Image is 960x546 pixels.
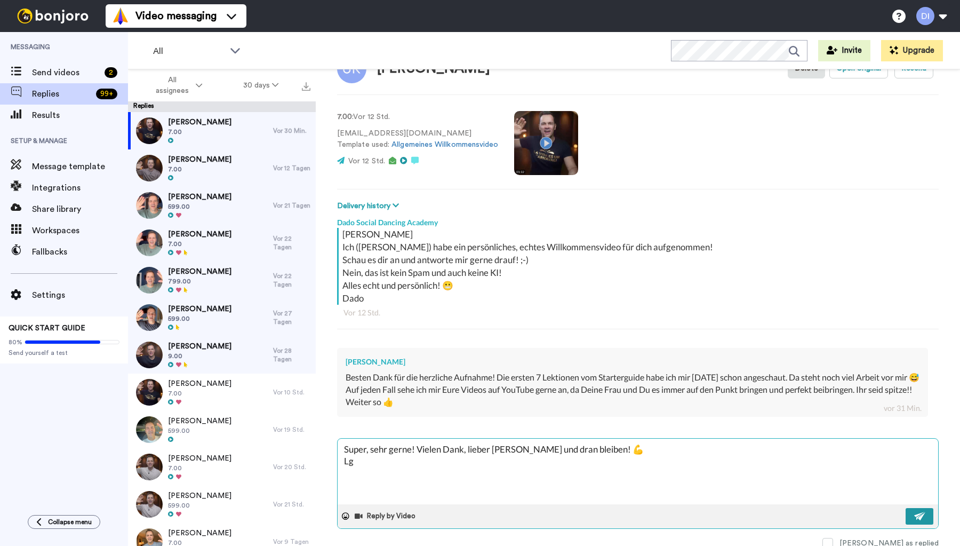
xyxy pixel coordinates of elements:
span: Vor 12 Std. [348,157,385,165]
a: [PERSON_NAME]7.00Vor 22 Tagen [128,224,316,262]
span: 599.00 [168,314,231,323]
div: Vor 19 Std. [273,425,310,434]
span: [PERSON_NAME] [168,490,231,501]
button: Reply by Video [354,508,419,524]
div: [PERSON_NAME] [346,357,919,367]
button: Upgrade [881,40,943,61]
span: Integrations [32,181,128,194]
img: 4533eff1-f3c9-41a5-8f6f-2fd0f7eb24b1-thumb.jpg [136,416,163,443]
span: 599.00 [168,202,231,211]
span: [PERSON_NAME] [168,341,231,352]
span: Collapse menu [48,518,92,526]
div: Vor 21 Tagen [273,201,310,210]
div: Vor 21 Std. [273,500,310,509]
span: Send videos [32,66,100,79]
span: [PERSON_NAME] [168,416,231,426]
button: Invite [818,40,870,61]
a: [PERSON_NAME]799.00Vor 22 Tagen [128,262,316,299]
div: Vor 22 Tagen [273,234,310,251]
strong: 7.00 [337,113,352,121]
div: Besten Dank für die herzliche Aufnahme! Die ersten 7 Lektionen vom Starterguide habe ich mir [DAT... [346,371,919,408]
span: Video messaging [135,9,217,23]
img: 586380fa-fbde-4cf4-b596-f9c64f3fbadd-thumb.jpg [136,342,163,368]
div: Vor 20 Std. [273,463,310,471]
span: 7.00 [168,128,231,136]
div: 2 [105,67,117,78]
span: [PERSON_NAME] [168,378,231,389]
span: 7.00 [168,165,231,173]
span: [PERSON_NAME] [168,304,231,314]
div: [PERSON_NAME] Ich ([PERSON_NAME]) habe ein persönliches, echtes Willkommensvideo für dich aufgeno... [342,228,936,305]
div: Vor 22 Tagen [273,272,310,289]
span: 80% [9,338,22,346]
a: [PERSON_NAME]599.00Vor 21 Tagen [128,187,316,224]
img: send-white.svg [914,512,926,520]
span: Message template [32,160,128,173]
a: Allgemeines Willkommensvideo [391,141,498,148]
span: [PERSON_NAME] [168,117,231,128]
button: Collapse menu [28,515,100,529]
div: Replies [128,101,316,112]
div: 99 + [96,89,117,99]
span: Share library [32,203,128,216]
div: Dado Social Dancing Academy [337,212,939,228]
img: 7a56c6bf-a1e5-47d9-8bd1-b46c0530b6a8-thumb.jpg [136,379,163,406]
div: Vor 10 Std. [273,388,310,397]
img: a7591b33-1ebb-4d3b-8ac9-49cb196cb1bf-thumb.jpg [136,454,163,480]
img: 2632ebcd-79e5-4346-b4fa-be28507fd535-thumb.jpg [136,230,163,256]
span: Fallbacks [32,246,128,258]
div: Vor 12 Std. [343,307,932,318]
a: [PERSON_NAME]599.00Vor 19 Std. [128,411,316,448]
div: Vor 27 Tagen [273,309,310,326]
span: [PERSON_NAME] [168,229,231,240]
a: [PERSON_NAME]9.00Vor 28 Tagen [128,336,316,374]
p: [EMAIL_ADDRESS][DOMAIN_NAME] Template used: [337,128,498,151]
button: All assignees [130,70,223,100]
span: 7.00 [168,389,231,398]
span: Send yourself a test [9,349,119,357]
span: 9.00 [168,352,231,360]
img: ec042a3b-4def-4cc7-9935-8893932f6e17-thumb.jpg [136,192,163,219]
a: [PERSON_NAME]599.00Vor 27 Tagen [128,299,316,336]
span: All [153,45,225,58]
span: 7.00 [168,240,231,248]
span: Replies [32,88,92,100]
div: Vor 30 Min. [273,126,310,135]
a: [PERSON_NAME]7.00Vor 30 Min. [128,112,316,149]
img: 07aa48b6-87fa-4e1d-811e-b55ee8a674ab-thumb.jpg [136,117,163,144]
button: 30 days [223,76,299,95]
span: [PERSON_NAME] [168,453,231,464]
span: QUICK START GUIDE [9,325,85,332]
div: Vor 28 Tagen [273,346,310,363]
img: export.svg [302,82,310,91]
img: vm-color.svg [112,7,129,25]
div: Vor 12 Tagen [273,164,310,172]
span: 7.00 [168,464,231,472]
button: Export all results that match these filters now. [299,77,314,93]
img: bj-logo-header-white.svg [13,9,93,23]
span: All assignees [150,75,194,96]
a: [PERSON_NAME]7.00Vor 12 Tagen [128,149,316,187]
span: Results [32,109,128,122]
button: Delivery history [337,200,402,212]
span: Settings [32,289,128,302]
a: [PERSON_NAME]7.00Vor 10 Std. [128,374,316,411]
a: [PERSON_NAME]599.00Vor 21 Std. [128,486,316,523]
div: vor 31 Min. [884,403,922,414]
img: 0a5e0ed5-4776-469c-8ea4-968e8eb3817a-thumb.jpg [136,304,163,331]
img: 68d342a0-2cfb-471d-b5b0-5f61eb65d094-thumb.jpg [136,267,163,294]
span: [PERSON_NAME] [168,266,231,277]
span: 799.00 [168,277,231,286]
span: [PERSON_NAME] [168,528,231,539]
span: [PERSON_NAME] [168,154,231,165]
div: Vor 9 Tagen [273,537,310,546]
img: 56175071-5eb8-4371-bf93-649e4ae4b4c9-thumb.jpg [136,155,163,181]
p: : Vor 12 Std. [337,112,498,123]
img: 2d5f2616-f86c-48fa-9a7c-d5d7943e6817-thumb.jpg [136,491,163,518]
span: 599.00 [168,426,231,435]
a: [PERSON_NAME]7.00Vor 20 Std. [128,448,316,486]
span: Workspaces [32,224,128,237]
span: 599.00 [168,501,231,510]
span: [PERSON_NAME] [168,192,231,202]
